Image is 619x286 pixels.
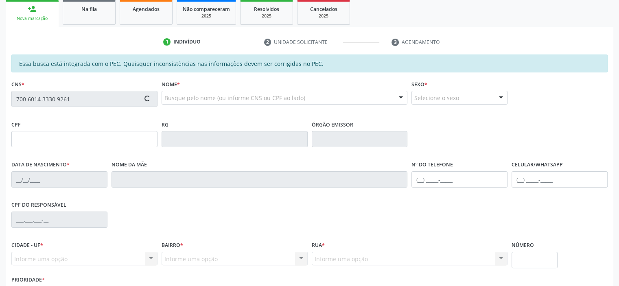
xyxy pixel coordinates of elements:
[310,6,337,13] span: Cancelados
[164,94,305,102] span: Busque pelo nome (ou informe CNS ou CPF ao lado)
[162,239,183,252] label: Bairro
[162,78,180,91] label: Nome
[11,171,107,188] input: __/__/____
[11,55,608,72] div: Essa busca está integrada com o PEC. Quaisquer inconsistências nas informações devem ser corrigid...
[173,38,201,46] div: Indivíduo
[162,118,168,131] label: RG
[163,38,171,46] div: 1
[512,159,563,171] label: Celular/WhatsApp
[11,159,70,171] label: Data de nascimento
[312,239,325,252] label: Rua
[133,6,160,13] span: Agendados
[11,118,21,131] label: CPF
[11,212,107,228] input: ___.___.___-__
[254,6,279,13] span: Resolvidos
[11,199,66,212] label: CPF do responsável
[312,118,353,131] label: Órgão emissor
[246,13,287,19] div: 2025
[112,159,147,171] label: Nome da mãe
[28,4,37,13] div: person_add
[81,6,97,13] span: Na fila
[512,171,608,188] input: (__) _____-_____
[411,78,427,91] label: Sexo
[11,78,24,91] label: CNS
[183,13,230,19] div: 2025
[11,239,43,252] label: Cidade - UF
[411,171,507,188] input: (__) _____-_____
[183,6,230,13] span: Não compareceram
[303,13,344,19] div: 2025
[11,15,53,22] div: Nova marcação
[411,159,453,171] label: Nº do Telefone
[512,239,534,252] label: Número
[414,94,459,102] span: Selecione o sexo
